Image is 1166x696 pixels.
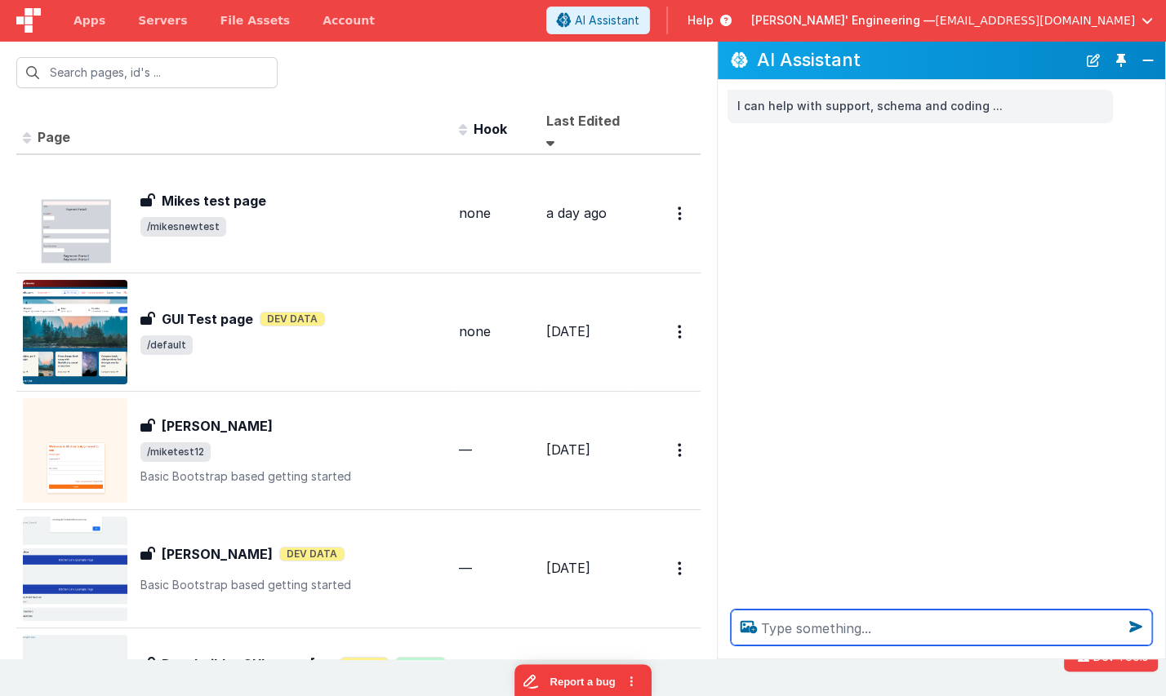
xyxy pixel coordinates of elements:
[474,121,507,137] span: Hook
[279,547,345,561] span: Dev Data
[162,309,253,329] h3: GUI Test page
[757,50,1077,69] h2: AI Assistant
[546,323,590,339] span: [DATE]
[162,416,273,436] h3: [PERSON_NAME]
[162,654,333,674] h3: Pagebuilder GUI area - [PERSON_NAME]
[395,657,446,672] span: Public
[140,468,446,485] p: Basic Bootstrap based getting started
[140,335,193,355] span: /default
[546,441,590,458] span: [DATE]
[38,129,70,145] span: Page
[138,12,187,29] span: Servers
[16,57,278,88] input: Search pages, id's ...
[459,441,472,458] span: —
[668,552,694,585] button: Options
[140,442,211,462] span: /miketest12
[162,191,266,211] h3: Mikes test page
[668,197,694,230] button: Options
[1110,49,1133,72] button: Toggle Pin
[220,12,291,29] span: File Assets
[162,544,273,564] h3: [PERSON_NAME]
[1082,49,1105,72] button: New Chat
[459,322,533,341] div: none
[737,96,1103,117] p: I can help with support, schema and coding ...
[73,12,105,29] span: Apps
[340,657,389,672] span: Dev Data
[459,204,533,223] div: none
[935,12,1135,29] span: [EMAIL_ADDRESS][DOMAIN_NAME]
[751,12,1153,29] button: [PERSON_NAME]' Engineering — [EMAIL_ADDRESS][DOMAIN_NAME]
[459,560,472,576] span: —
[751,12,935,29] span: [PERSON_NAME]' Engineering —
[546,113,620,129] span: Last Edited
[140,577,446,593] p: Basic Bootstrap based getting started
[546,560,590,576] span: [DATE]
[1137,49,1159,72] button: Close
[668,433,694,467] button: Options
[260,312,325,326] span: Dev Data
[688,12,714,29] span: Help
[668,315,694,348] button: Options
[546,205,607,221] span: a day ago
[140,217,226,237] span: /mikesnewtest
[546,7,650,34] button: AI Assistant
[575,12,639,29] span: AI Assistant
